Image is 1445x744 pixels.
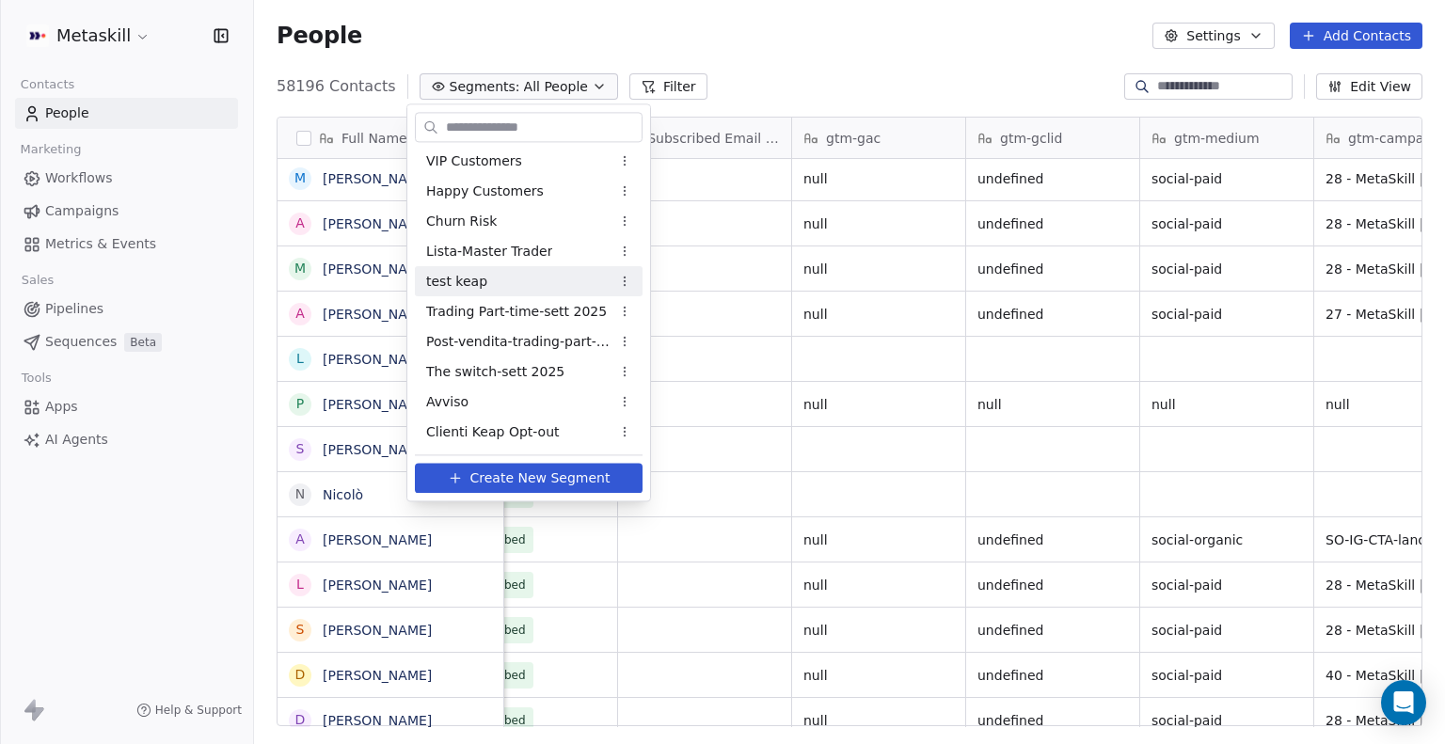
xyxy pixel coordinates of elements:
[426,212,497,231] span: Churn Risk
[426,392,468,412] span: Avviso
[426,182,544,201] span: Happy Customers
[426,362,564,382] span: The switch-sett 2025
[415,116,643,447] div: Suggestions
[415,464,643,494] button: Create New Segment
[426,422,560,442] span: Clienti Keap Opt-out
[426,332,611,352] span: Post-vendita-trading-part-time
[426,151,522,171] span: VIP Customers
[470,468,611,488] span: Create New Segment
[426,272,487,292] span: test keap
[426,302,607,322] span: Trading Part-time-sett 2025
[426,242,552,261] span: Lista-Master Trader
